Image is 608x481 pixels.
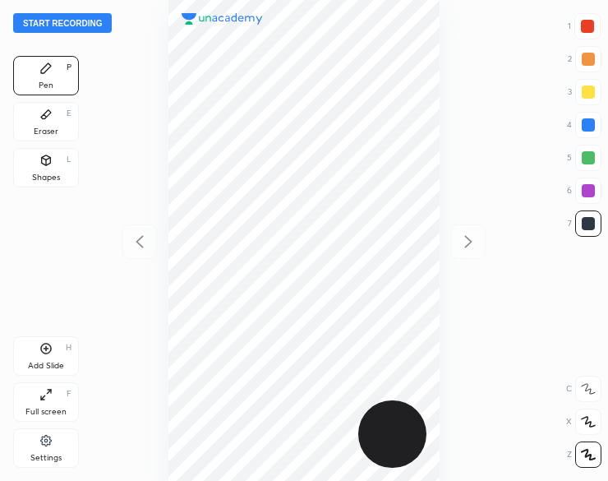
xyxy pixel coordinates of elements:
[25,408,67,416] div: Full screen
[67,63,71,72] div: P
[566,409,601,435] div: X
[13,13,112,33] button: Start recording
[32,173,60,182] div: Shapes
[566,376,601,402] div: C
[567,145,601,171] div: 5
[67,109,71,118] div: E
[66,344,71,352] div: H
[30,454,62,462] div: Settings
[568,13,601,39] div: 1
[568,79,601,105] div: 3
[567,178,601,204] div: 6
[568,46,601,72] div: 2
[28,362,64,370] div: Add Slide
[34,127,58,136] div: Eraser
[39,81,53,90] div: Pen
[567,442,601,468] div: Z
[67,390,71,398] div: F
[182,13,263,25] img: logo.38c385cc.svg
[568,210,601,237] div: 7
[67,155,71,164] div: L
[567,112,601,138] div: 4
